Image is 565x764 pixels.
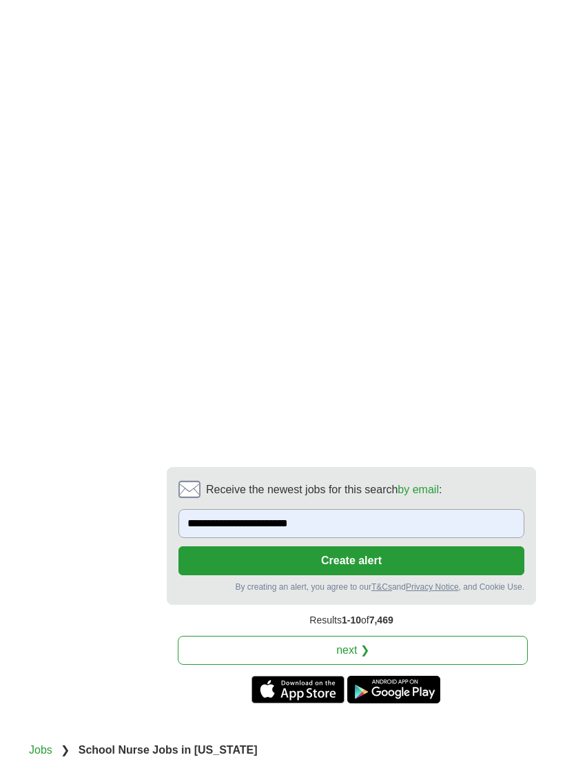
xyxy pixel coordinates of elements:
[29,744,52,756] a: Jobs
[61,744,70,756] span: ❯
[398,484,439,495] a: by email
[342,615,361,626] span: 1-10
[369,615,393,626] span: 7,469
[371,582,392,592] a: T&Cs
[206,482,442,498] span: Receive the newest jobs for this search :
[406,582,459,592] a: Privacy Notice
[251,676,345,703] a: Get the iPhone app
[167,605,536,636] div: Results of
[178,636,528,665] a: next ❯
[79,744,258,756] strong: School Nurse Jobs in [US_STATE]
[347,676,440,703] a: Get the Android app
[178,546,524,575] button: Create alert
[178,581,524,593] div: By creating an alert, you agree to our and , and Cookie Use.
